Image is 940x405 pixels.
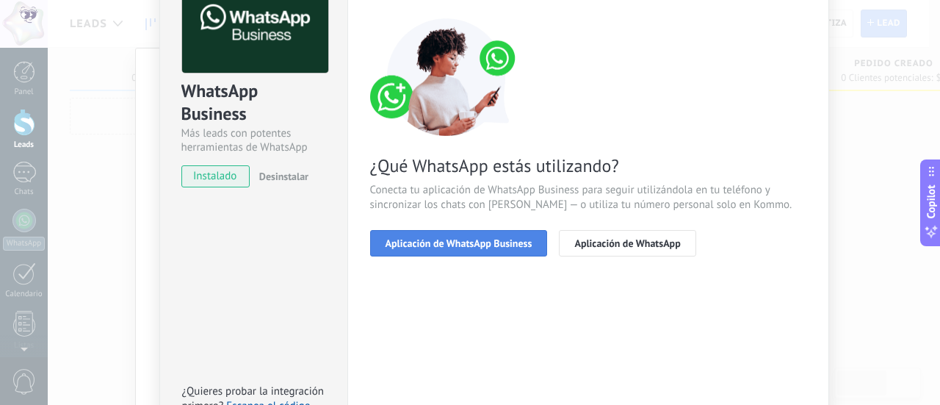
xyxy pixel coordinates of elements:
span: ¿Qué WhatsApp estás utilizando? [370,154,806,177]
span: instalado [182,165,249,187]
button: Aplicación de WhatsApp Business [370,230,548,257]
button: Aplicación de WhatsApp [559,230,695,257]
div: WhatsApp Business [181,79,326,126]
span: Aplicación de WhatsApp Business [386,238,532,248]
span: Aplicación de WhatsApp [574,238,680,248]
button: Desinstalar [253,165,308,187]
img: connect number [370,18,524,136]
span: Conecta tu aplicación de WhatsApp Business para seguir utilizándola en tu teléfono y sincronizar ... [370,183,806,212]
span: Desinstalar [259,170,308,183]
span: Copilot [924,184,939,218]
div: Más leads con potentes herramientas de WhatsApp [181,126,326,154]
